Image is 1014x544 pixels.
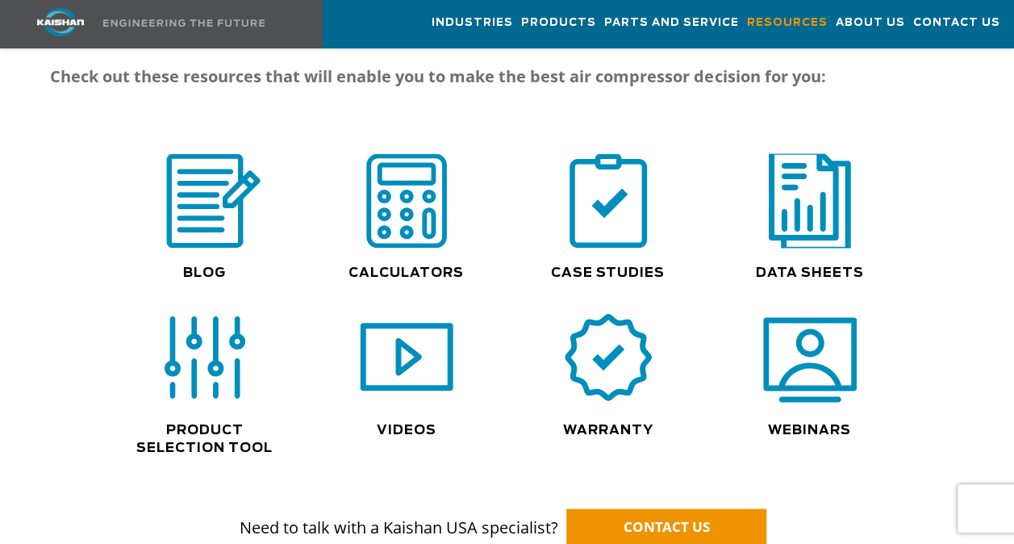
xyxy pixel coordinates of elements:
div: data sheets icon [717,153,903,248]
img: warranty icon [561,310,655,404]
a: Products [521,1,596,44]
a: Parts and Service [604,1,739,44]
div: video icon [314,310,499,404]
img: Engineering the future [103,19,265,27]
span: CONTACT US [624,517,710,535]
a: Warranty [563,423,653,436]
a: Videos [377,423,436,436]
a: Product Selection Tool [136,423,273,454]
span: Products [521,14,596,32]
a: Industries [432,1,513,44]
a: Webinars [768,423,851,436]
span: Parts and Service [604,14,739,32]
a: Data Sheets [756,266,864,279]
span: Contact Us [913,14,1000,32]
div: blog icon [104,153,306,248]
a: Resources [747,1,828,44]
img: video icon [360,310,453,404]
span: Industries [432,14,513,32]
div: webinars icon [717,310,903,404]
span: Resources [747,14,828,32]
a: Contact Us [913,1,1000,44]
strong: Check out these resources that will enable you to make the best air compressor decision for you: [50,65,825,87]
p: Need to talk with a Kaishan USA specialist? [50,484,963,539]
img: selection icon [158,310,252,404]
div: warranty icon [515,310,701,404]
div: case study icon [515,153,701,248]
a: Blog [183,266,226,279]
img: case study icon [561,153,655,248]
a: About Us [836,1,905,44]
img: data sheets icon [758,149,862,253]
div: selection icon [112,310,298,404]
a: Case Studies [551,266,665,279]
a: Calculators [348,266,464,279]
img: webinars icon [763,310,857,404]
span: About Us [836,14,905,32]
img: blog icon [149,153,261,248]
div: calculator icon [314,153,499,248]
img: calculator icon [360,153,453,248]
